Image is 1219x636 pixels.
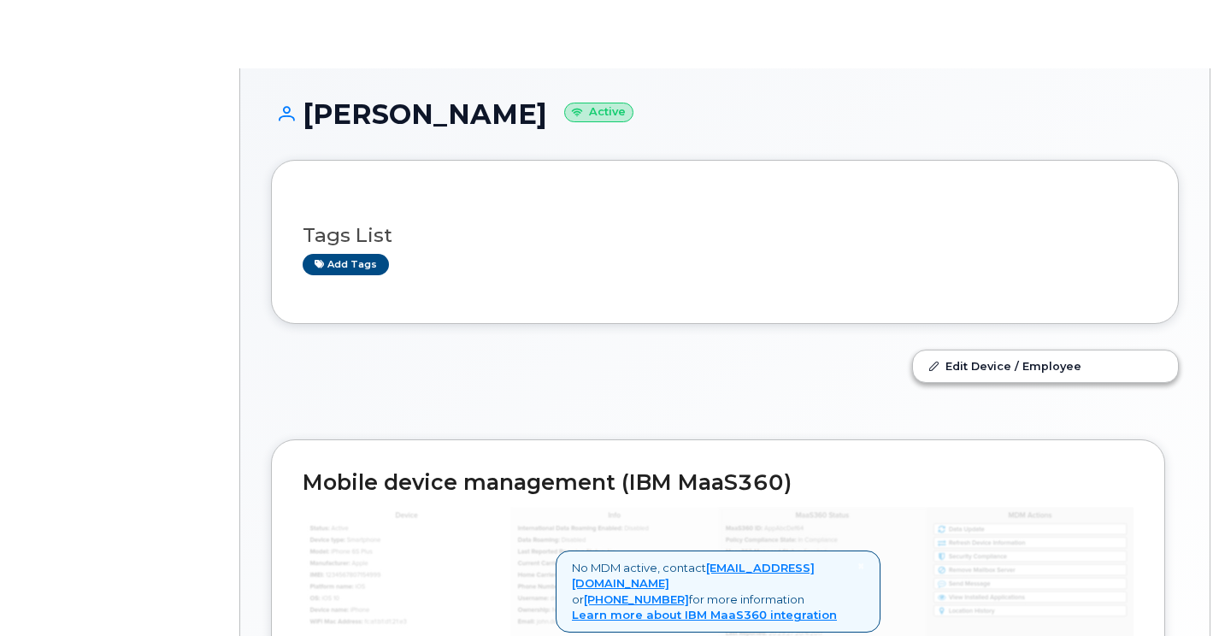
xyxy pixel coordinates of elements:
[857,558,864,574] span: ×
[564,103,633,122] small: Active
[303,225,1147,246] h3: Tags List
[271,99,1179,129] h1: [PERSON_NAME]
[572,608,837,621] a: Learn more about IBM MaaS360 integration
[303,471,1134,495] h2: Mobile device management (IBM MaaS360)
[556,551,880,633] div: No MDM active, contact or for more information
[584,592,689,606] a: [PHONE_NUMBER]
[857,560,864,573] a: Close
[303,254,389,275] a: Add tags
[913,350,1178,381] a: Edit Device / Employee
